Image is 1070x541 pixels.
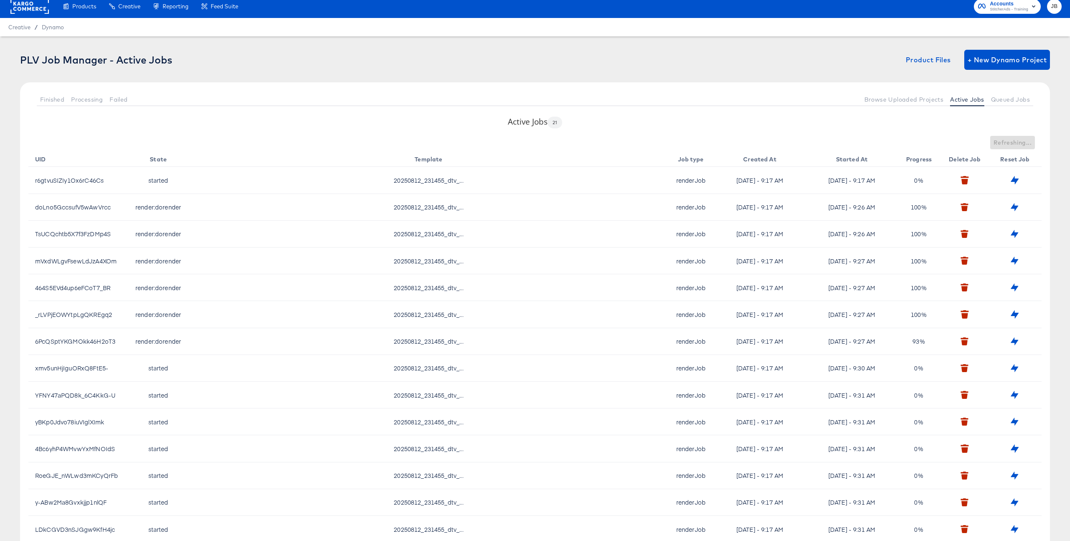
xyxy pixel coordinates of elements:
td: 0 % [899,167,941,194]
td: 0 % [899,435,941,462]
td: 0 % [899,462,941,489]
td: 0 % [899,408,941,435]
span: Processing [71,96,103,103]
td: render:dorender [129,248,191,274]
td: _rLVPjEOWYtpLgQKREgq2 [28,301,129,328]
span: 20250812_231455_dtv_570_showcase_template_20_meta_1x1_collected_15_imeshs.aep [394,257,463,265]
td: xmv5unHjIguORxQ8FtE5- [28,355,129,382]
span: JB [1050,2,1058,11]
td: [DATE] - 9:31 AM [808,382,899,408]
span: StitcherAds - Training [990,6,1028,13]
span: Failed [110,96,127,103]
span: 20250812_231455_dtv_570_showcase_template_20_meta_1x1_collected_15_imeshs.aep [394,203,463,211]
span: 21 [548,120,562,125]
td: [DATE] - 9:17 AM [716,274,808,301]
span: / [31,24,42,31]
td: yBKp0Jdvo78iuVIglXImk [28,408,129,435]
td: [DATE] - 9:26 AM [808,194,899,221]
span: 20250812_231455_dtv_570_showcase_template_20_meta_1x1_collected_15_imeshs.aep [394,525,463,533]
td: started [129,408,191,435]
td: 100 % [899,221,941,248]
td: [DATE] - 9:31 AM [808,489,899,516]
td: renderJob [670,328,716,355]
th: Template [191,149,669,167]
td: render:dorender [129,194,191,221]
td: [DATE] - 9:26 AM [808,221,899,248]
td: [DATE] - 9:17 AM [716,248,808,274]
td: RoeGJE_nWLwd3mKCyQrFb [28,462,129,489]
span: Products [72,3,96,10]
td: 6PcQSptYKGMOkk46H2oT3 [28,328,129,355]
span: 20250812_231455_dtv_570_showcase_template_20_meta_1x1_collected_15_imeshs.aep [394,310,463,319]
th: Reset Job [991,149,1042,167]
td: renderJob [670,435,716,462]
td: render:dorender [129,274,191,301]
td: renderJob [670,167,716,194]
td: [DATE] - 9:17 AM [808,167,899,194]
span: Feed Suite [211,3,238,10]
td: renderJob [670,221,716,248]
button: Product Files [902,50,954,70]
td: 93 % [899,328,941,355]
td: renderJob [670,408,716,435]
td: [DATE] - 9:17 AM [716,408,808,435]
td: TsUCQchtb5X7f3FzDMp4S [28,221,129,248]
td: [DATE] - 9:17 AM [716,221,808,248]
td: [DATE] - 9:17 AM [716,435,808,462]
td: renderJob [670,355,716,382]
td: render:dorender [129,221,191,248]
td: 100 % [899,248,941,274]
span: 20250812_231455_dtv_570_showcase_template_20_meta_1x1_collected_15_imeshs.aep [394,230,463,238]
span: + New Dynamo Project [968,54,1047,66]
td: 0 % [899,382,941,408]
td: renderJob [670,274,716,301]
td: render:dorender [129,328,191,355]
td: [DATE] - 9:31 AM [808,408,899,435]
td: 100 % [899,194,941,221]
td: started [129,435,191,462]
td: started [129,489,191,516]
td: [DATE] - 9:30 AM [808,355,899,382]
td: [DATE] - 9:27 AM [808,274,899,301]
span: Creative [8,24,31,31]
td: [DATE] - 9:17 AM [716,355,808,382]
span: Active Jobs [950,96,984,103]
a: Dynamo [42,24,64,31]
span: 20250812_231455_dtv_570_showcase_template_20_meta_1x1_collected_15_imeshs.aep [394,364,463,372]
th: UID [28,149,129,167]
th: Job type [670,149,716,167]
td: [DATE] - 9:27 AM [808,248,899,274]
th: State [129,149,191,167]
span: 20250812_231455_dtv_570_showcase_template_20_meta_1x1_collected_15_imeshs.aep [394,471,463,480]
span: 20250812_231455_dtv_570_showcase_template_20_meta_1x1_collected_15_imeshs.aep [394,444,463,453]
td: 464S5EVd4up6eFCoT7_BR [28,274,129,301]
span: 20250812_231455_dtv_570_showcase_template_20_meta_1x1_collected_15_imeshs.aep [394,337,463,345]
td: started [129,355,191,382]
td: renderJob [670,194,716,221]
td: [DATE] - 9:17 AM [716,489,808,516]
td: [DATE] - 9:27 AM [808,328,899,355]
span: Creative [118,3,140,10]
td: renderJob [670,382,716,408]
td: 100 % [899,274,941,301]
td: 100 % [899,301,941,328]
div: PLV Job Manager - Active Jobs [20,54,172,66]
span: Finished [40,96,64,103]
span: 20250812_231455_dtv_570_showcase_template_20_meta_1x1_collected_15_imeshs.aep [394,283,463,292]
td: [DATE] - 9:31 AM [808,435,899,462]
td: [DATE] - 9:17 AM [716,382,808,408]
td: started [129,382,191,408]
td: doLno5GccsufV5wAwVrcc [28,194,129,221]
td: 4Bc6yhP4WMvwYxMfNOIdS [28,435,129,462]
th: Created At [716,149,808,167]
td: [DATE] - 9:17 AM [716,328,808,355]
td: renderJob [670,248,716,274]
td: mVxdWLgvFsewLdJzA4XOm [28,248,129,274]
span: Product Files [906,54,951,66]
td: y-ABw2Ma8Gvxkjjp1nlQF [28,489,129,516]
td: YFNY47aPQD8k_6C4KkG-U [28,382,129,408]
td: [DATE] - 9:17 AM [716,167,808,194]
span: 20250812_231455_dtv_570_showcase_template_20_meta_1x1_collected_15_imeshs.aep [394,418,463,426]
span: Browse Uploaded Projects [864,96,944,103]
